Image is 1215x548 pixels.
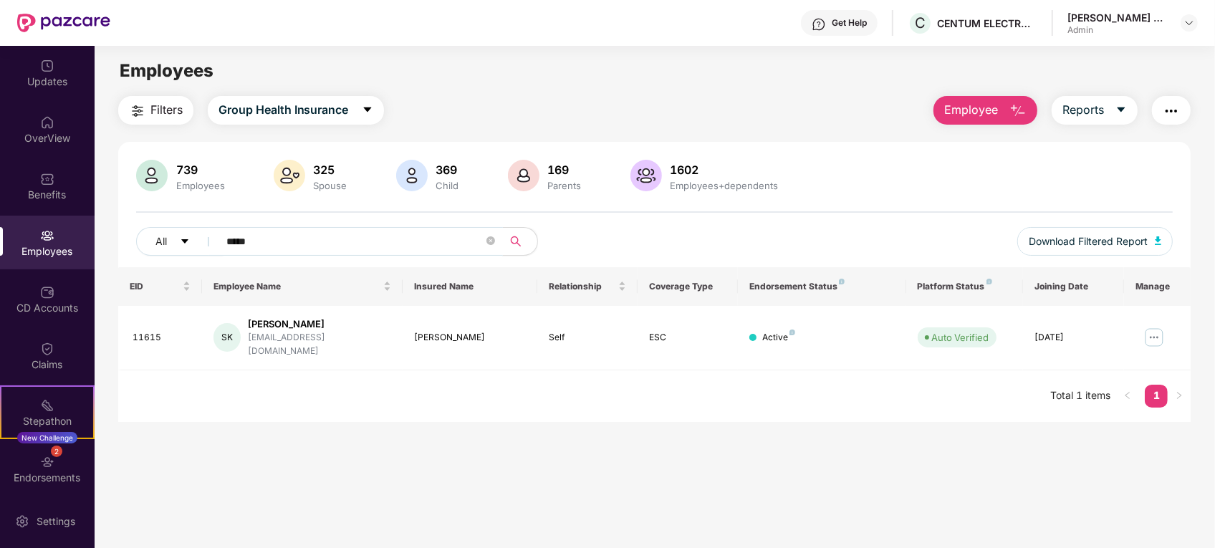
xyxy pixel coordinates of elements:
button: Allcaret-down [136,227,224,256]
li: Next Page [1168,385,1191,408]
span: All [155,234,167,249]
div: 169 [545,163,585,177]
span: Reports [1062,101,1104,119]
img: svg+xml;base64,PHN2ZyB4bWxucz0iaHR0cDovL3d3dy53My5vcmcvMjAwMC9zdmciIHhtbG5zOnhsaW5rPSJodHRwOi8vd3... [1155,236,1162,245]
div: Admin [1067,24,1168,36]
div: Auto Verified [932,330,989,345]
div: Endorsement Status [749,281,894,292]
span: caret-down [1115,104,1127,117]
img: svg+xml;base64,PHN2ZyB4bWxucz0iaHR0cDovL3d3dy53My5vcmcvMjAwMC9zdmciIHdpZHRoPSIyNCIgaGVpZ2h0PSIyNC... [129,102,146,120]
div: SK [213,323,241,352]
span: close-circle [486,236,495,245]
button: Group Health Insurancecaret-down [208,96,384,125]
button: Filters [118,96,193,125]
span: Relationship [549,281,615,292]
div: 1602 [668,163,782,177]
button: search [502,227,538,256]
span: close-circle [486,235,495,249]
span: Group Health Insurance [218,101,349,119]
span: caret-down [362,104,373,117]
div: Employees [173,180,228,191]
li: Previous Page [1116,385,1139,408]
img: svg+xml;base64,PHN2ZyBpZD0iRHJvcGRvd24tMzJ4MzIiIHhtbG5zPSJodHRwOi8vd3d3LnczLm9yZy8yMDAwL3N2ZyIgd2... [1183,17,1195,29]
img: svg+xml;base64,PHN2ZyB4bWxucz0iaHR0cDovL3d3dy53My5vcmcvMjAwMC9zdmciIHhtbG5zOnhsaW5rPSJodHRwOi8vd3... [136,160,168,191]
div: [DATE] [1034,331,1112,345]
div: Platform Status [918,281,1012,292]
div: Spouse [311,180,350,191]
span: Employee Name [213,281,381,292]
li: Total 1 items [1050,385,1110,408]
button: left [1116,385,1139,408]
div: [PERSON_NAME] [414,331,525,345]
button: Reportscaret-down [1052,96,1138,125]
img: svg+xml;base64,PHN2ZyBpZD0iQmVuZWZpdHMiIHhtbG5zPSJodHRwOi8vd3d3LnczLm9yZy8yMDAwL3N2ZyIgd2lkdGg9Ij... [40,172,54,186]
div: ESC [649,331,726,345]
span: caret-down [180,236,190,248]
img: svg+xml;base64,PHN2ZyB4bWxucz0iaHR0cDovL3d3dy53My5vcmcvMjAwMC9zdmciIHdpZHRoPSIyNCIgaGVpZ2h0PSIyNC... [1163,102,1180,120]
a: 1 [1145,385,1168,406]
div: [PERSON_NAME] B S [1067,11,1168,24]
span: search [502,236,530,247]
li: 1 [1145,385,1168,408]
span: right [1175,391,1183,400]
span: Employee [944,101,998,119]
img: svg+xml;base64,PHN2ZyBpZD0iQ0RfQWNjb3VudHMiIGRhdGEtbmFtZT0iQ0QgQWNjb3VudHMiIHhtbG5zPSJodHRwOi8vd3... [40,285,54,299]
button: right [1168,385,1191,408]
th: Coverage Type [638,267,738,306]
img: New Pazcare Logo [17,14,110,32]
img: svg+xml;base64,PHN2ZyBpZD0iQ2xhaW0iIHhtbG5zPSJodHRwOi8vd3d3LnczLm9yZy8yMDAwL3N2ZyIgd2lkdGg9IjIwIi... [40,342,54,356]
img: manageButton [1143,326,1166,349]
img: svg+xml;base64,PHN2ZyB4bWxucz0iaHR0cDovL3d3dy53My5vcmcvMjAwMC9zdmciIHdpZHRoPSI4IiBoZWlnaHQ9IjgiIH... [789,330,795,335]
div: New Challenge [17,432,77,443]
div: 11615 [133,331,191,345]
div: Child [433,180,462,191]
th: Insured Name [403,267,537,306]
img: svg+xml;base64,PHN2ZyB4bWxucz0iaHR0cDovL3d3dy53My5vcmcvMjAwMC9zdmciIHdpZHRoPSI4IiBoZWlnaHQ9IjgiIH... [986,279,992,284]
img: svg+xml;base64,PHN2ZyB4bWxucz0iaHR0cDovL3d3dy53My5vcmcvMjAwMC9zdmciIHhtbG5zOnhsaW5rPSJodHRwOi8vd3... [508,160,539,191]
button: Employee [933,96,1037,125]
div: Parents [545,180,585,191]
div: 325 [311,163,350,177]
img: svg+xml;base64,PHN2ZyB4bWxucz0iaHR0cDovL3d3dy53My5vcmcvMjAwMC9zdmciIHdpZHRoPSI4IiBoZWlnaHQ9IjgiIH... [839,279,845,284]
th: Joining Date [1023,267,1123,306]
th: Manage [1124,267,1191,306]
img: svg+xml;base64,PHN2ZyB4bWxucz0iaHR0cDovL3d3dy53My5vcmcvMjAwMC9zdmciIHdpZHRoPSIyMSIgaGVpZ2h0PSIyMC... [40,398,54,413]
div: Get Help [832,17,867,29]
button: Download Filtered Report [1017,227,1173,256]
img: svg+xml;base64,PHN2ZyBpZD0iSG9tZSIgeG1sbnM9Imh0dHA6Ly93d3cudzMub3JnLzIwMDAvc3ZnIiB3aWR0aD0iMjAiIG... [40,115,54,130]
span: Employees [120,60,213,81]
div: Active [762,331,795,345]
span: Download Filtered Report [1029,234,1148,249]
div: [EMAIL_ADDRESS][DOMAIN_NAME] [248,331,391,358]
th: EID [118,267,202,306]
img: svg+xml;base64,PHN2ZyB4bWxucz0iaHR0cDovL3d3dy53My5vcmcvMjAwMC9zdmciIHhtbG5zOnhsaW5rPSJodHRwOi8vd3... [1009,102,1027,120]
img: svg+xml;base64,PHN2ZyB4bWxucz0iaHR0cDovL3d3dy53My5vcmcvMjAwMC9zdmciIHhtbG5zOnhsaW5rPSJodHRwOi8vd3... [396,160,428,191]
img: svg+xml;base64,PHN2ZyB4bWxucz0iaHR0cDovL3d3dy53My5vcmcvMjAwMC9zdmciIHhtbG5zOnhsaW5rPSJodHRwOi8vd3... [274,160,305,191]
img: svg+xml;base64,PHN2ZyBpZD0iVXBkYXRlZCIgeG1sbnM9Imh0dHA6Ly93d3cudzMub3JnLzIwMDAvc3ZnIiB3aWR0aD0iMj... [40,59,54,73]
span: left [1123,391,1132,400]
th: Relationship [537,267,638,306]
div: [PERSON_NAME] [248,317,391,331]
span: EID [130,281,180,292]
span: C [915,14,926,32]
span: Filters [150,101,183,119]
div: 739 [173,163,228,177]
div: Stepathon [1,414,93,428]
div: CENTUM ELECTRONICS LIMITED [937,16,1037,30]
img: svg+xml;base64,PHN2ZyBpZD0iSGVscC0zMngzMiIgeG1sbnM9Imh0dHA6Ly93d3cudzMub3JnLzIwMDAvc3ZnIiB3aWR0aD... [812,17,826,32]
img: svg+xml;base64,PHN2ZyBpZD0iU2V0dGluZy0yMHgyMCIgeG1sbnM9Imh0dHA6Ly93d3cudzMub3JnLzIwMDAvc3ZnIiB3aW... [15,514,29,529]
div: Self [549,331,626,345]
img: svg+xml;base64,PHN2ZyBpZD0iRW5kb3JzZW1lbnRzIiB4bWxucz0iaHR0cDovL3d3dy53My5vcmcvMjAwMC9zdmciIHdpZH... [40,455,54,469]
img: svg+xml;base64,PHN2ZyBpZD0iRW1wbG95ZWVzIiB4bWxucz0iaHR0cDovL3d3dy53My5vcmcvMjAwMC9zdmciIHdpZHRoPS... [40,229,54,243]
div: 369 [433,163,462,177]
th: Employee Name [202,267,403,306]
div: 2 [51,446,62,457]
div: Settings [32,514,80,529]
div: Employees+dependents [668,180,782,191]
img: svg+xml;base64,PHN2ZyB4bWxucz0iaHR0cDovL3d3dy53My5vcmcvMjAwMC9zdmciIHhtbG5zOnhsaW5rPSJodHRwOi8vd3... [630,160,662,191]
